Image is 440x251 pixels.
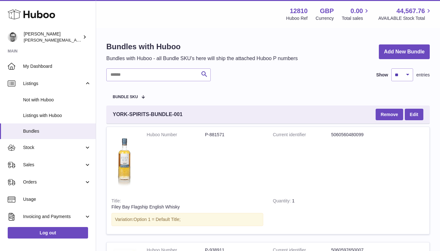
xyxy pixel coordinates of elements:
[8,227,88,239] a: Log out
[23,162,84,168] span: Sales
[342,7,370,21] a: 0.00 Total sales
[106,42,298,52] h1: Bundles with Huboo
[286,15,308,21] div: Huboo Ref
[24,31,81,43] div: [PERSON_NAME]
[290,7,308,15] strong: 12810
[351,7,363,15] span: 0.00
[23,214,84,220] span: Invoicing and Payments
[376,109,403,120] button: Remove
[8,32,17,42] img: alex@digidistiller.com
[106,55,298,62] p: Bundles with Huboo - all Bundle SKU's here will ship the attached Huboo P numbers
[23,113,91,119] span: Listings with Huboo
[320,7,334,15] strong: GBP
[331,132,389,138] dd: 5060560480099
[416,72,430,78] span: entries
[396,7,425,15] span: 44,567.76
[378,7,432,21] a: 44,567.76 AVAILABLE Stock Total
[113,95,138,99] span: Bundle SKU
[111,132,137,187] img: Filey Bay Flagship English Whisky
[111,213,263,226] div: Variation:
[23,145,84,151] span: Stock
[23,63,91,69] span: My Dashboard
[342,15,370,21] span: Total sales
[316,15,334,21] div: Currency
[379,44,430,59] a: Add New Bundle
[273,198,292,205] strong: Quantity
[205,132,263,138] dd: P-881571
[23,128,91,134] span: Bundles
[273,132,331,138] dt: Current identifier
[23,81,84,87] span: Listings
[147,132,205,138] dt: Huboo Number
[134,217,181,222] span: Option 1 = Default Title;
[405,109,423,120] a: Edit
[23,179,84,185] span: Orders
[111,204,263,210] div: Filey Bay Flagship English Whisky
[23,196,91,202] span: Usage
[378,15,432,21] span: AVAILABLE Stock Total
[113,111,183,118] span: YORK-SPIRITS-BUNDLE-001
[376,72,388,78] label: Show
[24,37,128,43] span: [PERSON_NAME][EMAIL_ADDRESS][DOMAIN_NAME]
[268,193,326,234] td: 1
[23,97,91,103] span: Not with Huboo
[111,198,121,205] strong: Title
